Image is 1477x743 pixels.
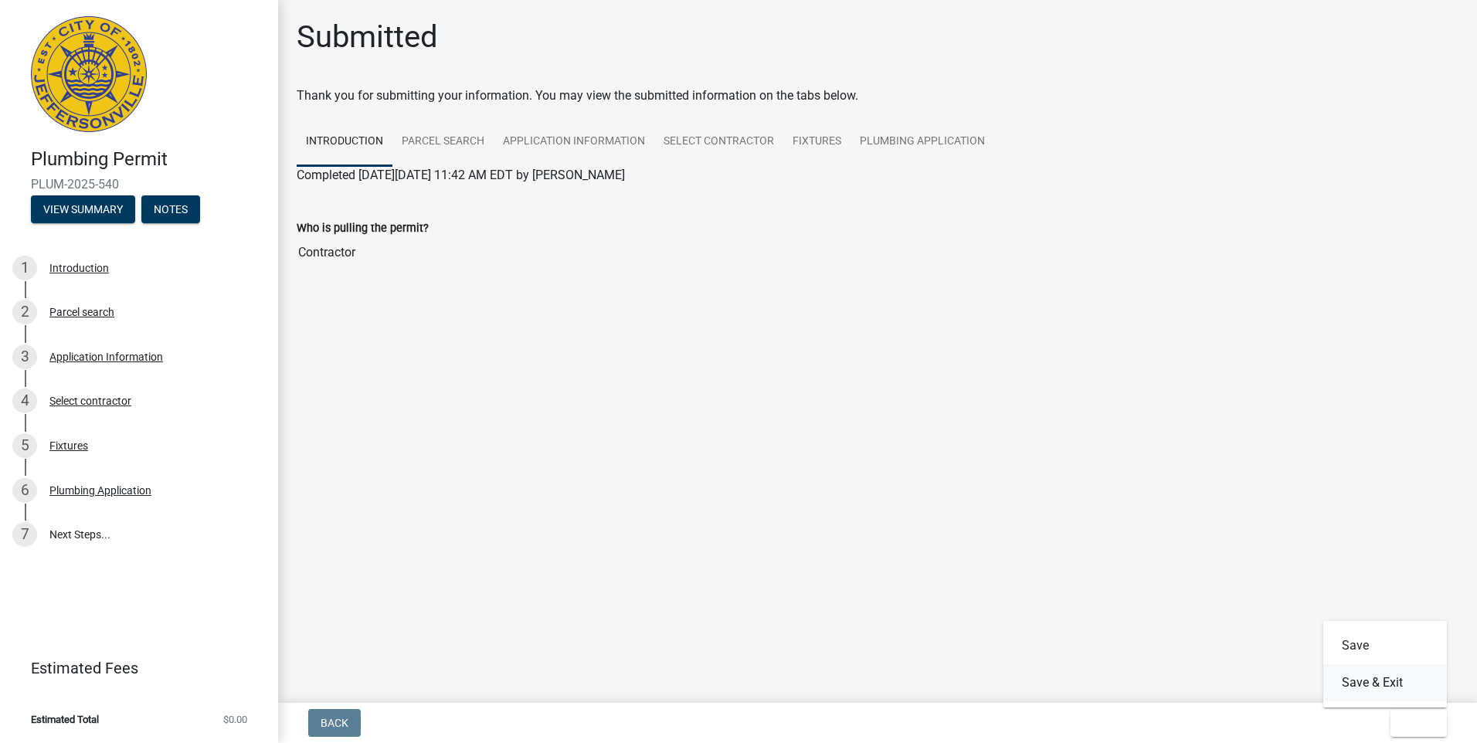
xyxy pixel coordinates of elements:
div: Exit [1323,621,1447,707]
div: Plumbing Application [49,485,151,496]
a: Select contractor [654,117,783,167]
button: Save [1323,627,1447,664]
div: 4 [12,388,37,413]
div: Introduction [49,263,109,273]
div: 1 [12,256,37,280]
div: Application Information [49,351,163,362]
a: Estimated Fees [12,653,253,684]
a: Introduction [297,117,392,167]
span: Completed [DATE][DATE] 11:42 AM EDT by [PERSON_NAME] [297,168,625,182]
button: Exit [1390,709,1447,737]
a: Plumbing Application [851,117,994,167]
a: Fixtures [783,117,851,167]
div: Fixtures [49,440,88,451]
label: Who is pulling the permit? [297,223,429,234]
span: Back [321,717,348,729]
span: PLUM-2025-540 [31,177,247,192]
div: Parcel search [49,307,114,317]
span: Estimated Total [31,714,99,724]
img: City of Jeffersonville, Indiana [31,16,147,132]
a: Application Information [494,117,654,167]
div: 6 [12,478,37,503]
button: Save & Exit [1323,664,1447,701]
div: 3 [12,344,37,369]
wm-modal-confirm: Notes [141,204,200,216]
button: View Summary [31,195,135,223]
div: Select contractor [49,395,131,406]
span: Exit [1403,717,1425,729]
div: 5 [12,433,37,458]
div: Thank you for submitting your information. You may view the submitted information on the tabs below. [297,87,1458,105]
wm-modal-confirm: Summary [31,204,135,216]
button: Notes [141,195,200,223]
h1: Submitted [297,19,438,56]
button: Back [308,709,361,737]
span: $0.00 [223,714,247,724]
div: 7 [12,522,37,547]
h4: Plumbing Permit [31,148,266,171]
div: 2 [12,300,37,324]
a: Parcel search [392,117,494,167]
